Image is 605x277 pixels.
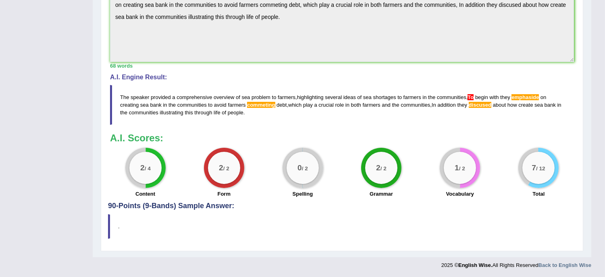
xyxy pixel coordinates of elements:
[110,85,574,125] blockquote: , , , .
[532,190,545,198] label: Total
[422,94,426,100] span: in
[297,94,324,100] span: highlighting
[373,94,396,100] span: shortages
[557,102,561,108] span: in
[468,94,474,100] span: Put a space after the comma. (did you mean: , To)
[437,94,466,100] span: communities
[511,94,539,100] span: Possible spelling mistake found. (did you mean: emphasise)
[469,102,491,108] span: Possible spelling mistake found. (did you mean: discussed)
[293,190,313,198] label: Spelling
[217,190,231,198] label: Form
[172,94,175,100] span: a
[144,165,150,172] small: / 4
[228,102,246,108] span: farmers
[303,102,313,108] span: play
[302,165,308,172] small: / 2
[151,94,171,100] span: provided
[110,62,574,70] div: 68 words
[277,102,287,108] span: debt
[441,257,591,269] div: 2025 © All Rights Reserved
[507,102,517,108] span: how
[466,94,468,100] span: Put a space after the comma. (did you mean: , To)
[536,165,545,172] small: / 12
[446,190,474,198] label: Vocabulary
[401,102,430,108] span: communities
[534,102,543,108] span: sea
[437,102,456,108] span: addition
[343,94,356,100] span: ideas
[314,102,317,108] span: a
[382,102,391,108] span: and
[168,102,176,108] span: the
[458,262,492,268] strong: English Wise.
[455,163,459,172] big: 1
[163,102,167,108] span: in
[120,102,139,108] span: creating
[223,165,229,172] small: / 2
[351,102,361,108] span: both
[208,102,212,108] span: to
[129,110,158,116] span: communities
[541,94,546,100] span: on
[140,102,149,108] span: sea
[370,190,393,198] label: Grammar
[432,102,436,108] span: In
[228,110,243,116] span: people
[131,94,149,100] span: speaker
[518,102,533,108] span: create
[489,94,499,100] span: with
[150,102,161,108] span: bank
[500,94,510,100] span: they
[219,163,223,172] big: 2
[222,110,226,116] span: of
[376,163,380,172] big: 2
[335,102,344,108] span: role
[120,94,129,100] span: The
[120,110,127,116] span: the
[392,102,399,108] span: the
[177,102,207,108] span: communities
[403,94,421,100] span: farmers
[380,165,387,172] small: / 2
[493,102,506,108] span: about
[214,102,227,108] span: avoid
[110,132,163,143] b: A.I. Scores:
[532,163,536,172] big: 7
[318,102,334,108] span: crucial
[345,102,349,108] span: in
[363,94,372,100] span: sea
[397,94,402,100] span: to
[272,94,277,100] span: to
[278,94,295,100] span: farmers
[110,74,574,81] h4: A.I. Engine Result:
[177,94,212,100] span: comprehensive
[140,163,145,172] big: 2
[214,110,220,116] span: life
[545,102,556,108] span: bank
[214,94,234,100] span: overview
[194,110,212,116] span: through
[185,110,193,116] span: this
[252,94,270,100] span: problem
[538,262,591,268] a: Back to English Wise
[363,102,380,108] span: farmers
[459,165,465,172] small: / 2
[108,214,576,239] blockquote: .
[475,94,488,100] span: begin
[241,94,250,100] span: sea
[297,163,302,172] big: 0
[135,190,155,198] label: Content
[428,94,435,100] span: the
[247,102,275,108] span: Possible spelling mistake found. (did you mean: competing)
[160,110,183,116] span: illustrating
[236,94,240,100] span: of
[357,94,362,100] span: of
[288,102,301,108] span: which
[325,94,342,100] span: several
[457,102,467,108] span: they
